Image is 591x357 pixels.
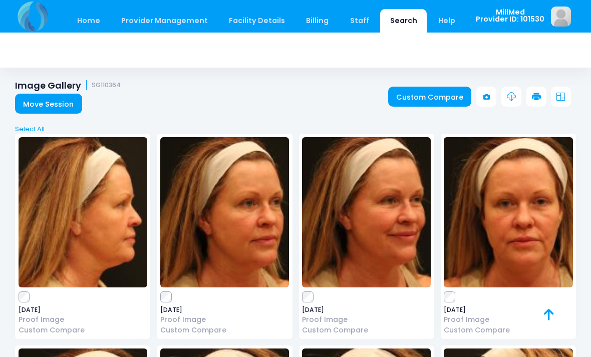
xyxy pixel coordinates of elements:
h1: Image Gallery [15,80,121,91]
small: SG110364 [92,82,121,89]
span: [DATE] [302,307,431,313]
a: Provider Management [111,9,217,33]
a: Home [67,9,110,33]
a: Custom Compare [19,325,147,335]
a: Custom Compare [388,87,472,107]
img: image [160,137,289,287]
a: Proof Image [160,314,289,325]
a: Move Session [15,94,82,114]
a: Facility Details [219,9,295,33]
a: Proof Image [444,314,572,325]
span: [DATE] [160,307,289,313]
a: Proof Image [19,314,147,325]
span: [DATE] [444,307,572,313]
a: Custom Compare [160,325,289,335]
a: Billing [297,9,339,33]
span: MillMed Provider ID: 101530 [476,9,544,23]
a: Select All [12,124,579,134]
a: Search [380,9,427,33]
a: Staff [340,9,379,33]
a: Proof Image [302,314,431,325]
img: image [444,137,572,287]
img: image [19,137,147,287]
a: Custom Compare [444,325,572,335]
span: [DATE] [19,307,147,313]
img: image [551,7,571,27]
a: Custom Compare [302,325,431,335]
img: image [302,137,431,287]
a: Help [429,9,465,33]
